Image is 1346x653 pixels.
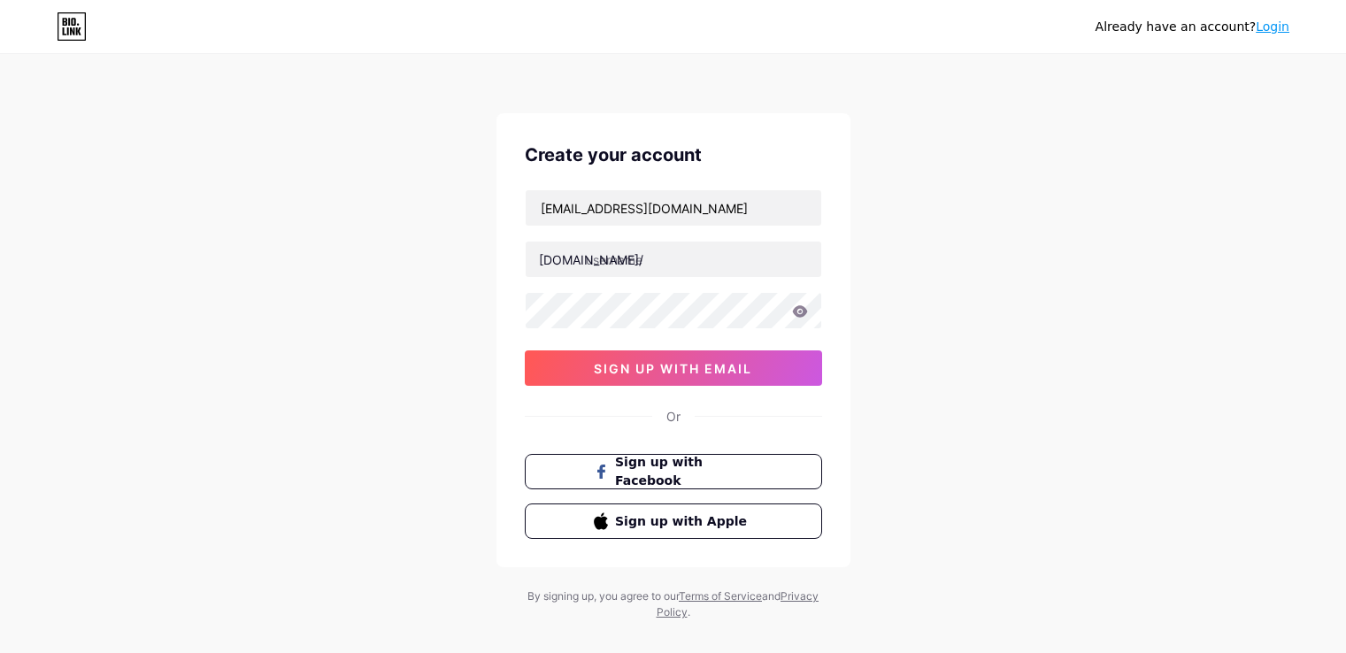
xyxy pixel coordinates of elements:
[525,350,822,386] button: sign up with email
[1096,18,1289,36] div: Already have an account?
[525,503,822,539] button: Sign up with Apple
[525,454,822,489] button: Sign up with Facebook
[666,407,681,426] div: Or
[526,242,821,277] input: username
[526,190,821,226] input: Email
[615,512,752,531] span: Sign up with Apple
[539,250,643,269] div: [DOMAIN_NAME]/
[594,361,752,376] span: sign up with email
[1256,19,1289,34] a: Login
[679,589,762,603] a: Terms of Service
[523,588,824,620] div: By signing up, you agree to our and .
[615,453,752,490] span: Sign up with Facebook
[525,142,822,168] div: Create your account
